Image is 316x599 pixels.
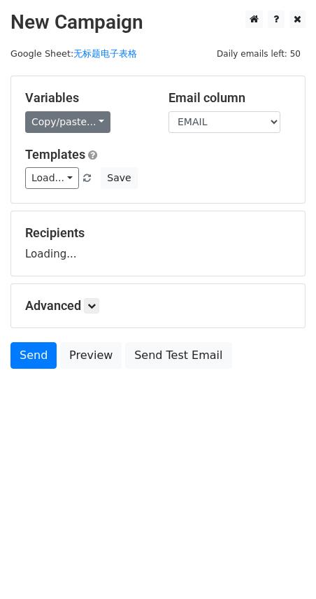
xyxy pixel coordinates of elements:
a: Send [10,342,57,369]
a: Copy/paste... [25,111,110,133]
small: Google Sheet: [10,48,137,59]
a: Templates [25,147,85,162]
h5: Advanced [25,298,291,313]
span: Daily emails left: 50 [212,46,306,62]
a: Preview [60,342,122,369]
a: 无标题电子表格 [73,48,137,59]
h2: New Campaign [10,10,306,34]
a: Daily emails left: 50 [212,48,306,59]
a: Send Test Email [125,342,231,369]
div: Loading... [25,225,291,262]
h5: Email column [168,90,291,106]
h5: Variables [25,90,148,106]
a: Load... [25,167,79,189]
h5: Recipients [25,225,291,241]
button: Save [101,167,137,189]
